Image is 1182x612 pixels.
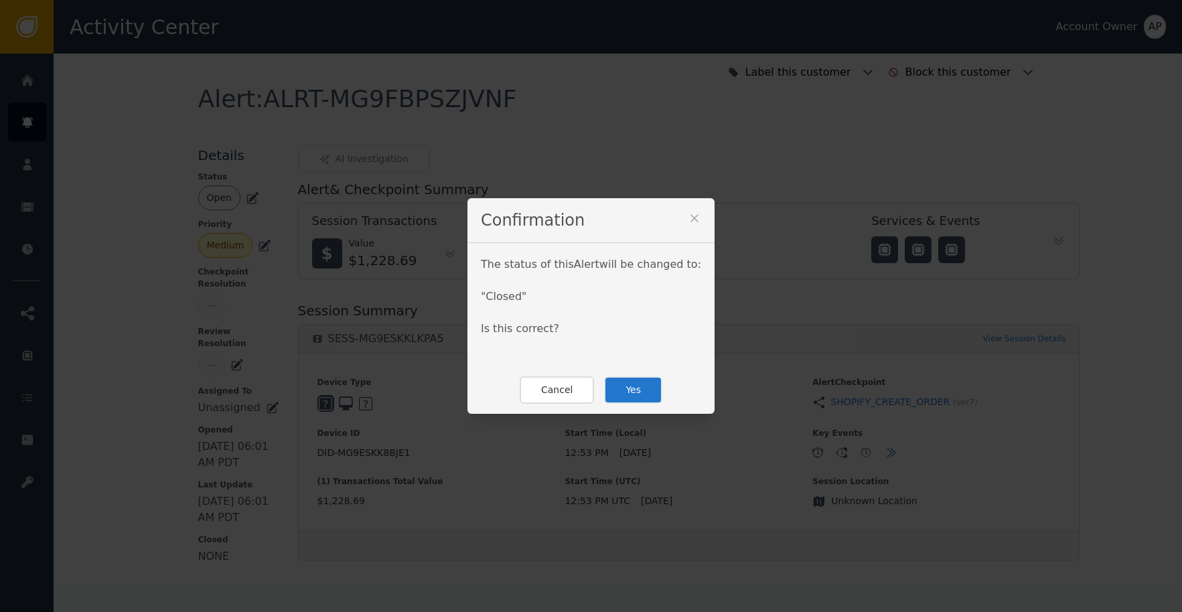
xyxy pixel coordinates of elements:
[467,198,715,243] div: Confirmation
[520,376,594,404] button: Cancel
[481,322,559,335] span: Is this correct?
[481,290,526,303] span: " Closed "
[481,258,701,271] span: The status of this Alert will be changed to:
[604,376,662,404] button: Yes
